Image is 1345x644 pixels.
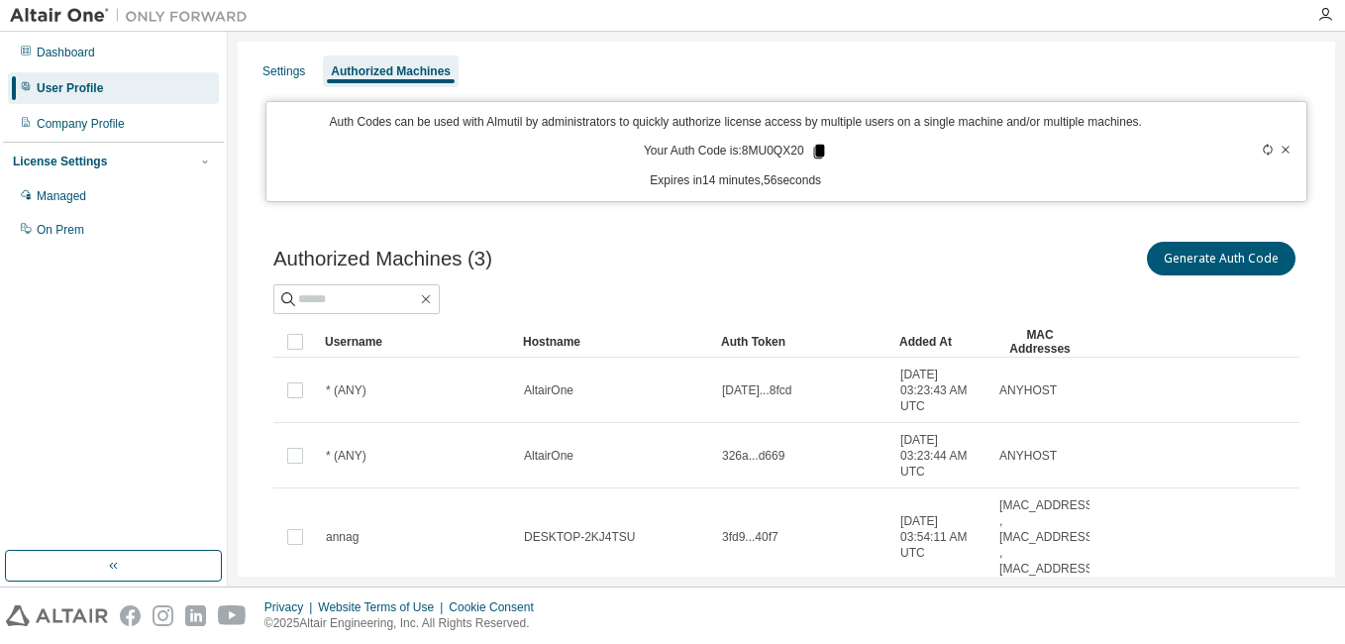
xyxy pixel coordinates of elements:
div: Cookie Consent [449,599,545,615]
span: DESKTOP-2KJ4TSU [524,529,635,545]
div: Auth Token [721,326,883,358]
div: Dashboard [37,45,95,60]
div: Username [325,326,507,358]
div: Privacy [264,599,318,615]
span: AltairOne [524,382,573,398]
span: ANYHOST [999,382,1057,398]
span: AltairOne [524,448,573,464]
div: Website Terms of Use [318,599,449,615]
div: Added At [899,326,983,358]
img: Altair One [10,6,258,26]
div: On Prem [37,222,84,238]
img: altair_logo.svg [6,605,108,626]
span: 3fd9...40f7 [722,529,778,545]
div: Managed [37,188,86,204]
span: [DATE]...8fcd [722,382,791,398]
img: instagram.svg [153,605,173,626]
div: Authorized Machines [331,63,451,79]
div: Hostname [523,326,705,358]
div: Company Profile [37,116,125,132]
span: annag [326,529,359,545]
p: © 2025 Altair Engineering, Inc. All Rights Reserved. [264,615,546,632]
span: [DATE] 03:54:11 AM UTC [900,513,982,561]
span: * (ANY) [326,448,366,464]
img: linkedin.svg [185,605,206,626]
div: User Profile [37,80,103,96]
p: Auth Codes can be used with Almutil by administrators to quickly authorize license access by mult... [278,114,1192,131]
img: youtube.svg [218,605,247,626]
span: [DATE] 03:23:44 AM UTC [900,432,982,480]
img: facebook.svg [120,605,141,626]
div: License Settings [13,154,107,169]
span: Authorized Machines (3) [273,248,492,270]
div: Settings [262,63,305,79]
div: MAC Addresses [998,326,1082,358]
span: [DATE] 03:23:43 AM UTC [900,367,982,414]
span: * (ANY) [326,382,366,398]
span: [MAC_ADDRESS] , [MAC_ADDRESS] , [MAC_ADDRESS] [999,497,1096,577]
p: Expires in 14 minutes, 56 seconds [278,172,1192,189]
p: Your Auth Code is: 8MU0QX20 [644,143,828,161]
span: ANYHOST [999,448,1057,464]
span: 326a...d669 [722,448,784,464]
button: Generate Auth Code [1147,242,1295,275]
